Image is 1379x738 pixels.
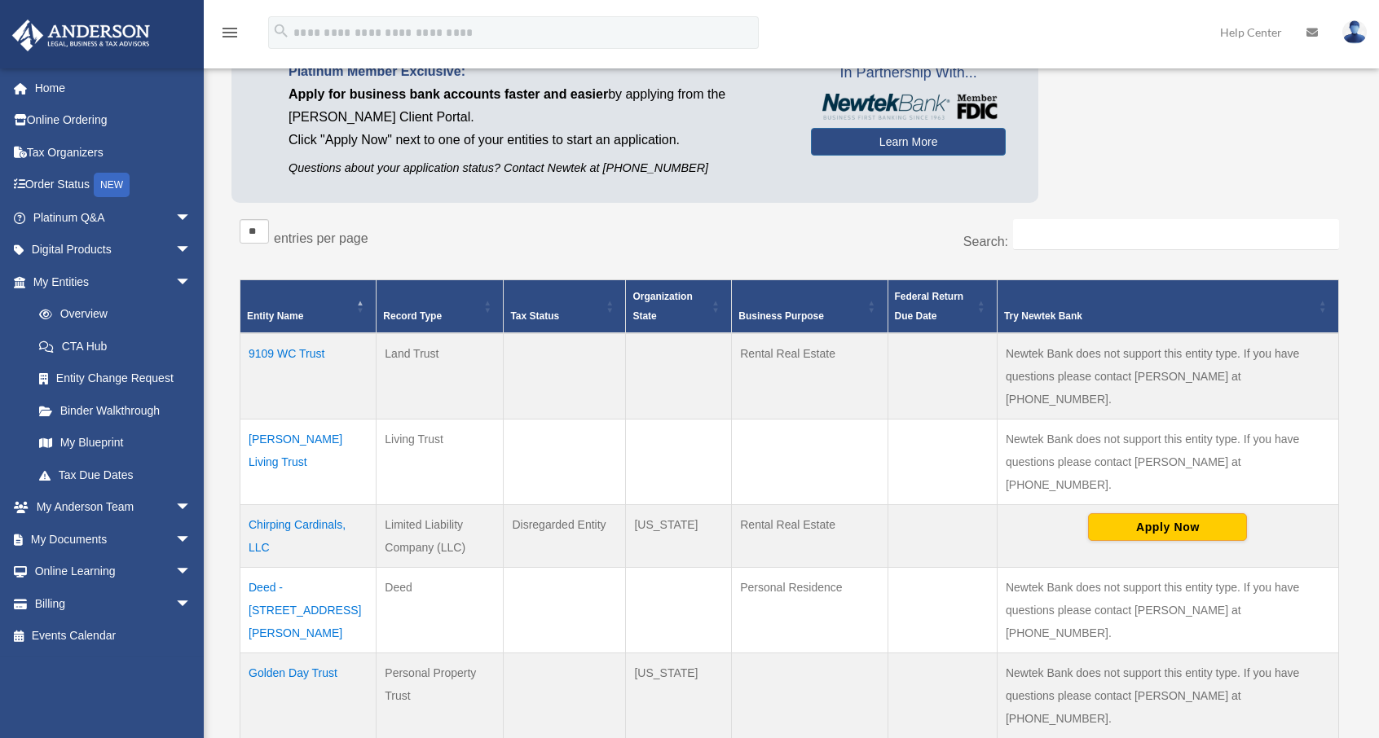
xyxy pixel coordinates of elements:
div: Try Newtek Bank [1004,306,1314,326]
a: Digital Productsarrow_drop_down [11,234,216,266]
th: Try Newtek Bank : Activate to sort [997,279,1338,333]
span: Entity Name [247,310,303,322]
span: Federal Return Due Date [895,291,964,322]
img: Anderson Advisors Platinum Portal [7,20,155,51]
a: My Anderson Teamarrow_drop_down [11,491,216,524]
td: Deed - [STREET_ADDRESS][PERSON_NAME] [240,567,377,652]
span: arrow_drop_down [175,266,208,299]
span: arrow_drop_down [175,234,208,267]
td: Chirping Cardinals, LLC [240,504,377,567]
img: NewtekBankLogoSM.png [819,94,998,120]
span: Tax Status [510,310,559,322]
th: Entity Name: Activate to invert sorting [240,279,377,333]
a: Entity Change Request [23,362,208,395]
label: entries per page [274,231,368,245]
td: Newtek Bank does not support this entity type. If you have questions please contact [PERSON_NAME]... [997,652,1338,738]
td: Limited Liability Company (LLC) [377,504,504,567]
a: Binder Walkthrough [23,394,208,427]
p: Questions about your application status? Contact Newtek at [PHONE_NUMBER] [289,158,786,178]
td: Rental Real Estate [732,504,888,567]
span: Record Type [383,310,442,322]
a: Online Ordering [11,104,216,137]
label: Search: [963,235,1008,248]
td: Deed [377,567,504,652]
a: My Blueprint [23,427,208,459]
th: Business Purpose: Activate to sort [732,279,888,333]
th: Federal Return Due Date: Activate to sort [888,279,997,333]
span: arrow_drop_down [175,556,208,589]
i: search [272,22,290,40]
td: Rental Real Estate [732,333,888,420]
th: Tax Status: Activate to sort [504,279,626,333]
span: arrow_drop_down [175,523,208,556]
a: menu [220,29,240,42]
span: Apply for business bank accounts faster and easier [289,87,608,101]
th: Record Type: Activate to sort [377,279,504,333]
a: My Entitiesarrow_drop_down [11,266,208,298]
span: arrow_drop_down [175,201,208,235]
span: Business Purpose [738,310,824,322]
td: Newtek Bank does not support this entity type. If you have questions please contact [PERSON_NAME]... [997,333,1338,420]
p: by applying from the [PERSON_NAME] Client Portal. [289,83,786,129]
a: Tax Organizers [11,136,216,169]
td: [PERSON_NAME] Living Trust [240,419,377,504]
a: Learn More [811,128,1006,156]
th: Organization State: Activate to sort [626,279,732,333]
span: In Partnership With... [811,60,1006,86]
a: Online Learningarrow_drop_down [11,556,216,588]
td: [US_STATE] [626,504,732,567]
button: Apply Now [1088,513,1247,541]
td: Disregarded Entity [504,504,626,567]
a: Order StatusNEW [11,169,216,202]
td: Land Trust [377,333,504,420]
a: My Documentsarrow_drop_down [11,523,216,556]
td: Personal Residence [732,567,888,652]
a: Home [11,72,216,104]
td: Newtek Bank does not support this entity type. If you have questions please contact [PERSON_NAME]... [997,419,1338,504]
p: Click "Apply Now" next to one of your entities to start an application. [289,129,786,152]
a: Tax Due Dates [23,459,208,491]
a: CTA Hub [23,330,208,362]
td: Personal Property Trust [377,652,504,738]
td: Newtek Bank does not support this entity type. If you have questions please contact [PERSON_NAME]... [997,567,1338,652]
td: [US_STATE] [626,652,732,738]
td: 9109 WC Trust [240,333,377,420]
span: arrow_drop_down [175,587,208,621]
div: NEW [94,173,130,197]
td: Golden Day Trust [240,652,377,738]
p: Platinum Member Exclusive: [289,60,786,83]
a: Overview [23,298,200,331]
td: Living Trust [377,419,504,504]
img: User Pic [1342,20,1367,44]
span: Organization State [632,291,692,322]
a: Events Calendar [11,620,216,652]
a: Platinum Q&Aarrow_drop_down [11,201,216,234]
span: arrow_drop_down [175,491,208,525]
a: Billingarrow_drop_down [11,587,216,620]
i: menu [220,23,240,42]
